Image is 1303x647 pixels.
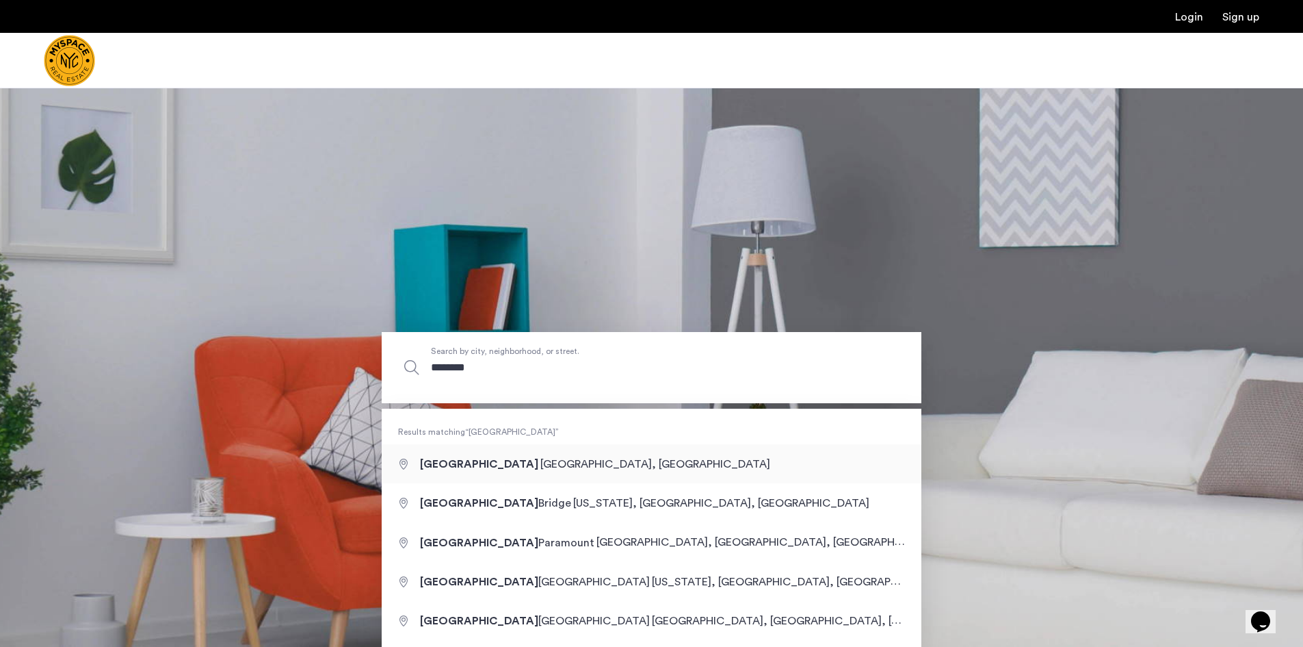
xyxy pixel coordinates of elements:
[596,536,1063,548] span: [GEOGRAPHIC_DATA], [GEOGRAPHIC_DATA], [GEOGRAPHIC_DATA], [GEOGRAPHIC_DATA]
[382,332,921,403] input: Apartment Search
[652,576,948,587] span: [US_STATE], [GEOGRAPHIC_DATA], [GEOGRAPHIC_DATA]
[44,35,95,86] a: Cazamio Logo
[540,459,770,470] span: [GEOGRAPHIC_DATA], [GEOGRAPHIC_DATA]
[1175,12,1203,23] a: Login
[465,428,559,436] q: [GEOGRAPHIC_DATA]
[420,537,538,548] span: [GEOGRAPHIC_DATA]
[420,459,538,470] span: [GEOGRAPHIC_DATA]
[420,616,538,626] span: [GEOGRAPHIC_DATA]
[652,615,1000,626] span: [GEOGRAPHIC_DATA], [GEOGRAPHIC_DATA], [GEOGRAPHIC_DATA]
[573,498,869,509] span: [US_STATE], [GEOGRAPHIC_DATA], [GEOGRAPHIC_DATA]
[420,576,652,587] span: [GEOGRAPHIC_DATA]
[420,498,573,509] span: Bridge
[1222,12,1259,23] a: Registration
[420,576,538,587] span: [GEOGRAPHIC_DATA]
[420,616,652,626] span: [GEOGRAPHIC_DATA]
[44,35,95,86] img: logo
[431,344,808,357] span: Search by city, neighborhood, or street.
[420,498,538,509] span: [GEOGRAPHIC_DATA]
[382,425,921,439] span: Results matching
[420,537,596,548] span: Paramount
[1246,592,1289,633] iframe: chat widget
